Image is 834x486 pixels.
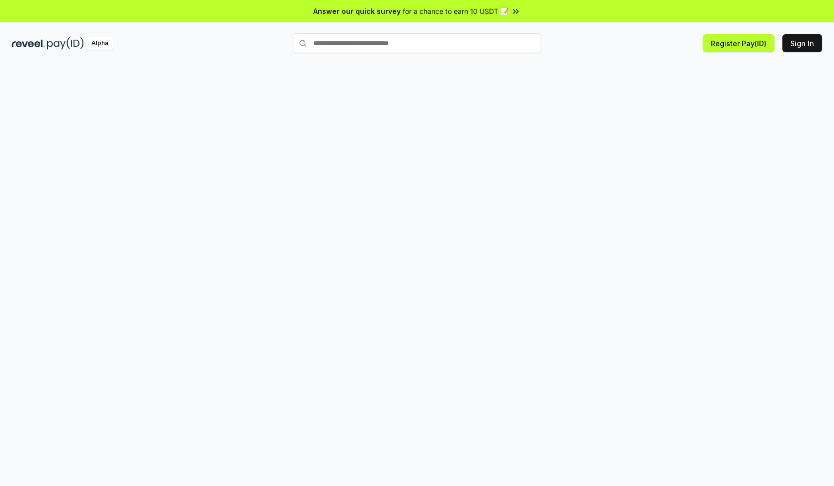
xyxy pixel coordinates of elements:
[47,37,84,50] img: pay_id
[313,6,401,16] span: Answer our quick survey
[703,34,774,52] button: Register Pay(ID)
[403,6,509,16] span: for a chance to earn 10 USDT 📝
[782,34,822,52] button: Sign In
[86,37,114,50] div: Alpha
[12,37,45,50] img: reveel_dark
